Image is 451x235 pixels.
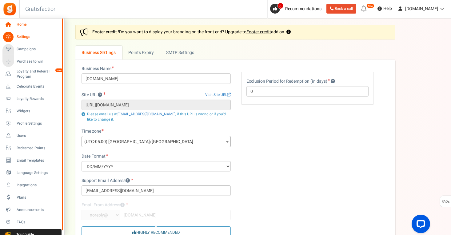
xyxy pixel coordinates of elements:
a: Book a call [326,4,356,14]
a: Home [2,19,62,30]
a: FAQs [2,217,62,227]
label: Site URL [82,92,106,98]
a: Footer credit [246,29,271,35]
span: Celebrate Events [17,84,60,89]
span: Settings [17,34,60,39]
a: Redeemed Points [2,143,62,153]
span: [DOMAIN_NAME] [405,6,438,12]
a: 6 Recommendations [270,4,324,14]
a: Campaigns [2,44,62,55]
span: Integrations [17,183,60,188]
a: Loyalty and Referral Program New [2,69,62,79]
span: Loyalty and Referral Program [17,69,62,79]
label: Business Name [82,66,114,72]
span: Recommendations [285,6,321,12]
label: Support Email Address [82,178,133,184]
p: Please email us at , if this URL is wrong or if you'd like to change it. [82,112,231,122]
span: Announcements [17,207,60,212]
a: Language Settings [2,167,62,178]
span: Loyalty Rewards [17,96,60,101]
img: Gratisfaction [3,2,17,16]
label: Time zone [82,128,104,134]
a: Loyalty Rewards [2,93,62,104]
a: Widgets [2,106,62,116]
span: Widgets [17,109,60,114]
label: Date Format [82,153,108,159]
span: Profile Settings [17,121,60,126]
a: Help [375,4,394,14]
span: (UTC-05:00) America/Chicago [82,136,231,147]
div: Do you want to display your branding on the front end? Upgrade to add on. [75,25,395,39]
a: SMTP Settings [160,46,215,60]
span: Plans [17,195,60,200]
a: Business Settings [75,46,122,60]
em: New [55,68,63,72]
a: Celebrate Events [2,81,62,92]
span: Help [382,6,392,12]
a: Email Templates [2,155,62,166]
input: http://www.example.com [82,100,231,110]
span: FAQs [17,220,60,225]
span: Home [17,22,60,27]
span: Campaigns [17,47,60,52]
span: FAQs [441,196,450,208]
input: support@yourdomain.com [82,185,231,196]
a: Integrations [2,180,62,190]
span: Users [17,133,60,138]
a: Points Expiry [122,46,160,60]
span: Redeemed Points [17,146,60,151]
a: Settings [2,32,62,42]
span: Email Templates [17,158,60,163]
label: Exclusion Period for Redemption (in days) [246,78,335,85]
strong: Footer credit ! [92,29,119,35]
input: Your business name [82,73,231,84]
a: [EMAIL_ADDRESS][DOMAIN_NAME] [118,111,175,117]
a: Plans [2,192,62,203]
a: Announcements [2,204,62,215]
a: Visit Site URL [205,92,231,97]
a: Purchase to win [2,56,62,67]
a: Users [2,130,62,141]
span: Purchase to win [17,59,60,64]
span: Language Settings [17,170,60,175]
a: Profile Settings [2,118,62,129]
span: 6 [277,3,283,9]
em: New [366,4,374,8]
h3: Gratisfaction [18,3,63,15]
